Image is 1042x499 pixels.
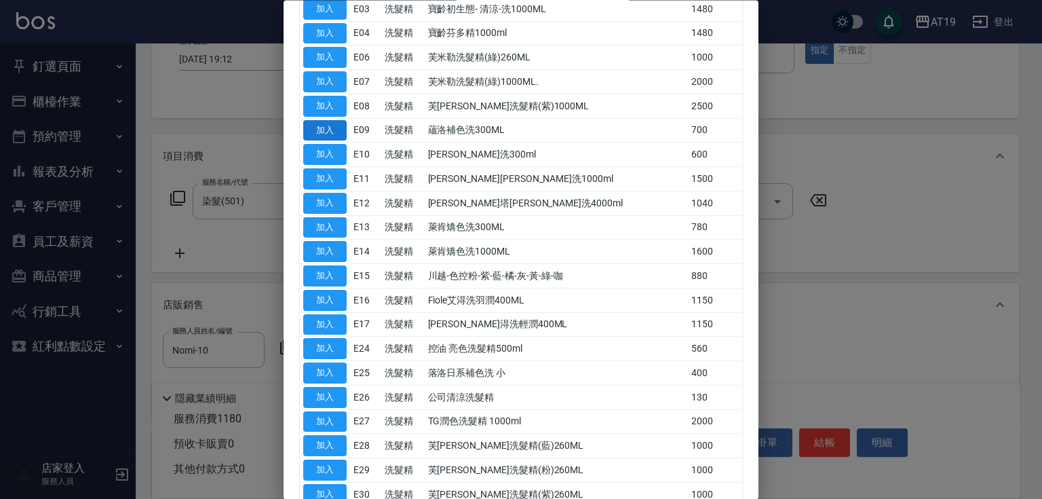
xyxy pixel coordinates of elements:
td: E17 [350,313,381,337]
td: 洗髮精 [381,264,424,289]
td: E15 [350,264,381,289]
button: 加入 [303,387,347,408]
td: 1480 [688,22,742,46]
td: 洗髮精 [381,337,424,361]
td: 1150 [688,289,742,313]
td: E24 [350,337,381,361]
td: 芙[PERSON_NAME]洗髮精(粉)260ML [425,458,688,483]
td: 寶齡芬多精1000ml [425,22,688,46]
td: E13 [350,216,381,240]
td: E10 [350,143,381,167]
td: 1040 [688,191,742,216]
td: 公司清涼洗髮精 [425,386,688,410]
td: E14 [350,240,381,264]
td: E12 [350,191,381,216]
td: 洗髮精 [381,386,424,410]
td: 130 [688,386,742,410]
td: 洗髮精 [381,45,424,70]
td: 洗髮精 [381,434,424,458]
td: 芙[PERSON_NAME]洗髮精(藍)260ML [425,434,688,458]
td: 1150 [688,313,742,337]
td: 洗髮精 [381,361,424,386]
td: 洗髮精 [381,22,424,46]
td: 落洛日系補色洗 小 [425,361,688,386]
td: 蘊洛補色洗300ML [425,119,688,143]
td: 洗髮精 [381,119,424,143]
td: 1000 [688,458,742,483]
td: 880 [688,264,742,289]
td: 芙[PERSON_NAME]洗髮精(紫)1000ML [425,94,688,119]
td: 2500 [688,94,742,119]
button: 加入 [303,193,347,214]
td: 560 [688,337,742,361]
td: E26 [350,386,381,410]
button: 加入 [303,169,347,190]
td: E07 [350,70,381,94]
td: E06 [350,45,381,70]
td: E28 [350,434,381,458]
td: 洗髮精 [381,94,424,119]
td: E09 [350,119,381,143]
td: 洗髮精 [381,240,424,264]
td: 2000 [688,70,742,94]
td: 芙米勒洗髮精(綠)260ML [425,45,688,70]
button: 加入 [303,436,347,457]
td: 控油 亮色洗髮精500ml [425,337,688,361]
button: 加入 [303,72,347,93]
td: TG潤色洗髮精 1000ml [425,410,688,435]
td: 1600 [688,240,742,264]
button: 加入 [303,266,347,287]
td: 1500 [688,167,742,191]
td: 洗髮精 [381,191,424,216]
button: 加入 [303,120,347,141]
button: 加入 [303,48,347,69]
td: E08 [350,94,381,119]
button: 加入 [303,339,347,360]
td: 700 [688,119,742,143]
button: 加入 [303,242,347,263]
td: 萊肯矯色洗1000ML [425,240,688,264]
td: 洗髮精 [381,143,424,167]
td: 2000 [688,410,742,435]
td: 洗髮精 [381,458,424,483]
td: 洗髮精 [381,167,424,191]
td: 芙米勒洗髮精(綠)1000ML. [425,70,688,94]
td: [PERSON_NAME][PERSON_NAME]洗1000ml [425,167,688,191]
button: 加入 [303,290,347,311]
td: [PERSON_NAME]淂洗輕潤400ML [425,313,688,337]
td: 1000 [688,434,742,458]
button: 加入 [303,217,347,238]
td: E27 [350,410,381,435]
button: 加入 [303,411,347,432]
td: 1000 [688,45,742,70]
td: 600 [688,143,742,167]
td: E29 [350,458,381,483]
td: [PERSON_NAME]洗300ml [425,143,688,167]
td: 萊肯矯色洗300ML [425,216,688,240]
td: [PERSON_NAME]塔[PERSON_NAME]洗4000ml [425,191,688,216]
button: 加入 [303,363,347,384]
td: E16 [350,289,381,313]
button: 加入 [303,460,347,481]
button: 加入 [303,145,347,166]
td: 川越-色控粉-紫-藍-橘-灰-黃-綠-咖 [425,264,688,289]
td: E11 [350,167,381,191]
td: 洗髮精 [381,410,424,435]
td: E25 [350,361,381,386]
button: 加入 [303,96,347,117]
td: 洗髮精 [381,70,424,94]
td: 400 [688,361,742,386]
td: 洗髮精 [381,289,424,313]
td: 洗髮精 [381,216,424,240]
td: E04 [350,22,381,46]
td: 洗髮精 [381,313,424,337]
td: Fiole艾淂洗羽潤400ML [425,289,688,313]
button: 加入 [303,23,347,44]
td: 780 [688,216,742,240]
button: 加入 [303,314,347,335]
